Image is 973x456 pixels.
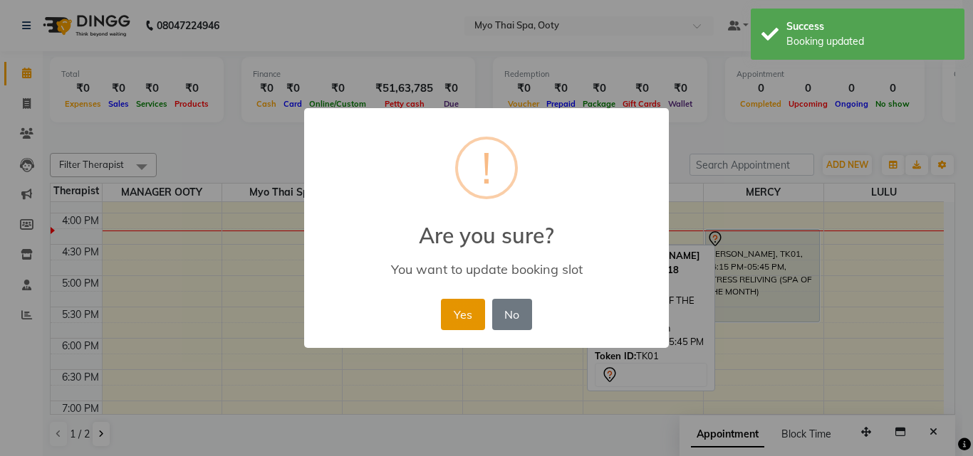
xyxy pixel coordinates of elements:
[325,261,648,277] div: You want to update booking slot
[441,299,484,330] button: Yes
[492,299,532,330] button: No
[786,19,954,34] div: Success
[786,34,954,49] div: Booking updated
[482,139,491,196] div: !
[304,206,669,248] h2: Are you sure?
